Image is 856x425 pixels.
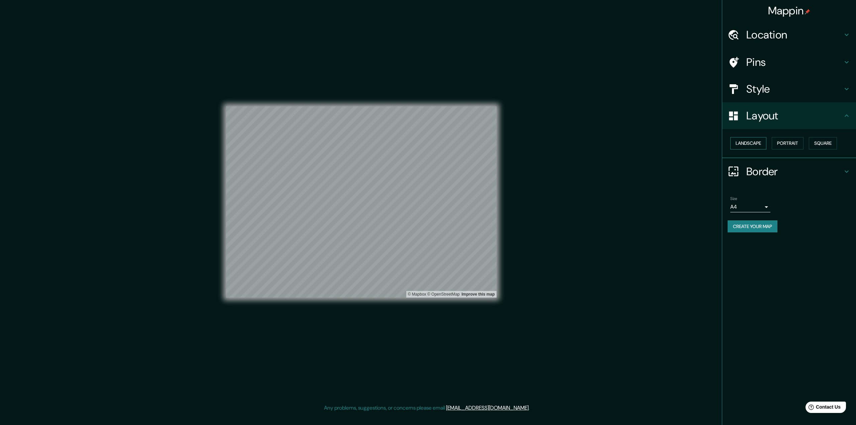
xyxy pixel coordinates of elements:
a: OpenStreetMap [427,292,460,297]
div: Border [722,158,856,185]
div: . [531,404,532,412]
div: Pins [722,49,856,76]
div: A4 [730,202,770,212]
div: Style [722,76,856,102]
button: Portrait [772,137,804,149]
button: Create your map [728,220,777,233]
canvas: Map [226,106,497,298]
label: Size [730,196,737,201]
button: Square [809,137,837,149]
h4: Pins [746,56,843,69]
p: Any problems, suggestions, or concerns please email . [324,404,530,412]
h4: Border [746,165,843,178]
div: Layout [722,102,856,129]
img: pin-icon.png [805,9,810,14]
h4: Location [746,28,843,41]
h4: Layout [746,109,843,122]
h4: Style [746,82,843,96]
h4: Mappin [768,4,811,17]
div: . [530,404,531,412]
a: [EMAIL_ADDRESS][DOMAIN_NAME] [446,404,529,411]
button: Landscape [730,137,766,149]
iframe: Help widget launcher [796,399,849,418]
a: Mapbox [408,292,426,297]
div: Location [722,21,856,48]
a: Map feedback [461,292,495,297]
